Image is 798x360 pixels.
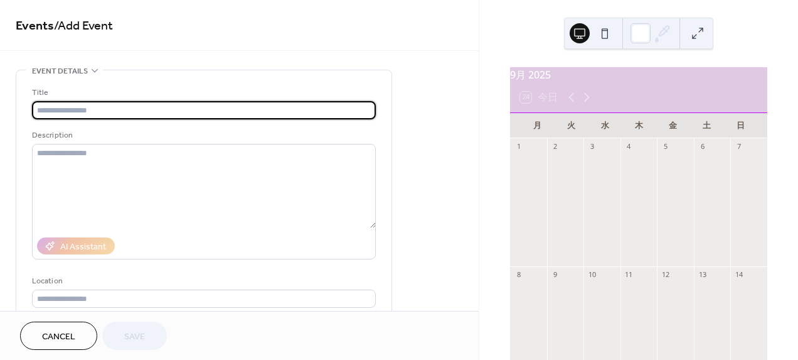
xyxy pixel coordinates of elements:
[32,65,88,78] span: Event details
[510,67,767,82] div: 9月 2025
[723,113,757,138] div: 日
[734,270,743,280] div: 14
[554,113,588,138] div: 火
[656,113,689,138] div: 金
[624,270,634,280] div: 11
[20,322,97,350] button: Cancel
[16,14,54,38] a: Events
[32,275,373,288] div: Location
[661,142,670,151] div: 5
[42,330,75,344] span: Cancel
[698,142,707,151] div: 6
[588,113,622,138] div: 水
[32,86,373,99] div: Title
[551,270,560,280] div: 9
[520,113,554,138] div: 月
[587,142,597,151] div: 3
[661,270,670,280] div: 12
[587,270,597,280] div: 10
[551,142,560,151] div: 2
[514,270,523,280] div: 8
[514,142,523,151] div: 1
[624,142,634,151] div: 4
[734,142,743,151] div: 7
[689,113,723,138] div: 土
[32,129,373,142] div: Description
[54,14,113,38] span: / Add Event
[622,113,656,138] div: 木
[698,270,707,280] div: 13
